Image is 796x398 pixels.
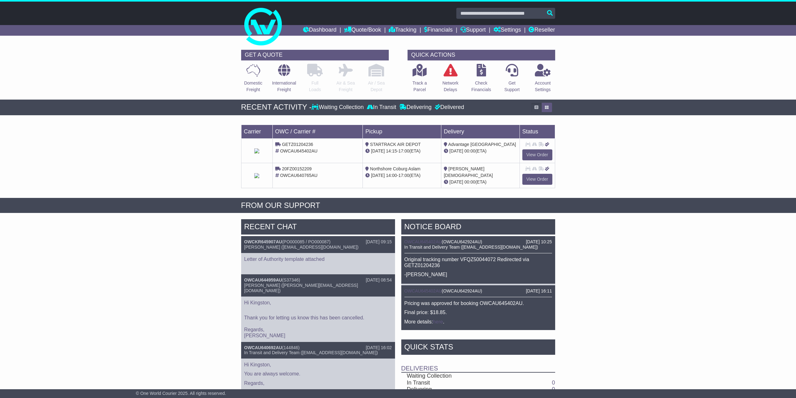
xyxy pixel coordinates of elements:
div: ( ) [404,239,552,245]
span: 14:15 [386,148,397,153]
div: ( ) [404,288,552,294]
span: In Transit and Delivery Team ([EMAIL_ADDRESS][DOMAIN_NAME]) [244,350,378,355]
span: [DATE] [371,148,385,153]
p: Network Delays [442,80,458,93]
span: 144846 [284,345,298,350]
p: Account Settings [535,80,551,93]
div: RECENT ACTIVITY - [241,103,312,112]
span: GETZ01204236 [282,142,313,147]
span: © One World Courier 2025. All rights reserved. [136,391,226,396]
p: Get Support [504,80,520,93]
td: Status [520,125,555,138]
div: ( ) [244,345,392,350]
p: Hi Kingston, [244,300,392,306]
span: Advantage [GEOGRAPHIC_DATA] [448,142,516,147]
img: StarTrack.png [254,173,259,178]
p: International Freight [272,80,296,93]
a: OWCAU640692AU [244,345,282,350]
span: [PERSON_NAME] ([EMAIL_ADDRESS][DOMAIN_NAME]) [244,245,359,250]
span: [DATE] [371,173,385,178]
div: - (ETA) [365,148,439,154]
td: Delivery [441,125,520,138]
a: Reseller [529,25,555,36]
span: 00:00 [464,148,475,153]
div: [DATE] 16:11 [526,288,552,294]
a: View Order [522,149,552,160]
p: Thank you for letting us know this has been cancelled. Regards, [PERSON_NAME] [244,309,392,339]
a: Settings [494,25,521,36]
div: Delivering [398,104,433,111]
span: [PERSON_NAME] ([PERSON_NAME][EMAIL_ADDRESS][DOMAIN_NAME]) [244,283,358,293]
a: Quote/Book [344,25,381,36]
td: Pickup [363,125,441,138]
a: OWCAU644959AU [244,277,282,282]
a: CheckFinancials [471,64,491,96]
div: GET A QUOTE [241,50,389,60]
div: [DATE] 08:54 [366,277,392,283]
div: QUICK ACTIONS [408,50,555,60]
div: NOTICE BOARD [401,219,555,236]
a: 0 [552,380,555,386]
p: Final price: $18.85. [404,309,552,315]
span: 17:00 [398,148,409,153]
div: Delivered [433,104,464,111]
span: [PERSON_NAME][DEMOGRAPHIC_DATA] [444,166,493,178]
span: 20FZ00152209 [282,166,312,171]
a: View Order [522,174,552,185]
div: [DATE] 10:25 [526,239,552,245]
p: Air & Sea Freight [337,80,355,93]
a: Financials [424,25,453,36]
p: Check Financials [471,80,491,93]
a: DomesticFreight [244,64,262,96]
a: Tracking [389,25,416,36]
p: Track a Parcel [413,80,427,93]
a: Dashboard [303,25,337,36]
div: FROM OUR SUPPORT [241,201,555,210]
td: Deliveries [401,356,555,372]
a: here [433,319,443,324]
a: InternationalFreight [272,64,297,96]
p: More details: . [404,319,552,325]
span: [DATE] [449,148,463,153]
td: In Transit [401,380,498,386]
p: Full Loads [307,80,323,93]
p: -[PERSON_NAME] [404,271,552,277]
span: Northshore Coburg Aslam [370,166,420,171]
div: (ETA) [444,148,517,154]
p: Air / Sea Depot [368,80,385,93]
span: OWCAU645402AU [280,148,317,153]
div: (ETA) [444,179,517,185]
p: Hi Kingston, [244,362,392,368]
span: 17:00 [398,173,409,178]
td: Delivering [401,386,498,393]
div: [DATE] 09:15 [366,239,392,245]
img: StarTrack.png [254,148,259,153]
a: OWCAU645402AU [404,288,442,293]
span: 00:00 [464,179,475,184]
div: ( ) [244,277,392,283]
div: In Transit [365,104,398,111]
p: Letter of Authority template attached [244,256,392,262]
td: Waiting Collection [401,372,498,380]
td: Carrier [241,125,272,138]
span: OWCAU642924AU [443,239,481,244]
a: Support [460,25,486,36]
div: RECENT CHAT [241,219,395,236]
span: PO000085 / PO000087 [284,239,329,244]
div: - (ETA) [365,172,439,179]
a: OWCKR645907AU [244,239,282,244]
p: You are always welcome. [244,371,392,377]
span: STARTRACK AIR DEPOT [370,142,421,147]
a: NetworkDelays [442,64,459,96]
p: Regards, [244,380,392,386]
a: GetSupport [504,64,520,96]
a: 0 [552,386,555,392]
span: [DATE] [449,179,463,184]
p: Original tracking number VFQZ50044072 Redirected via GETZ01204236 [404,256,552,268]
div: [DATE] 16:02 [366,345,392,350]
div: Quick Stats [401,339,555,356]
a: Track aParcel [412,64,427,96]
p: Domestic Freight [244,80,262,93]
div: Waiting Collection [312,104,365,111]
div: ( ) [244,239,392,245]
